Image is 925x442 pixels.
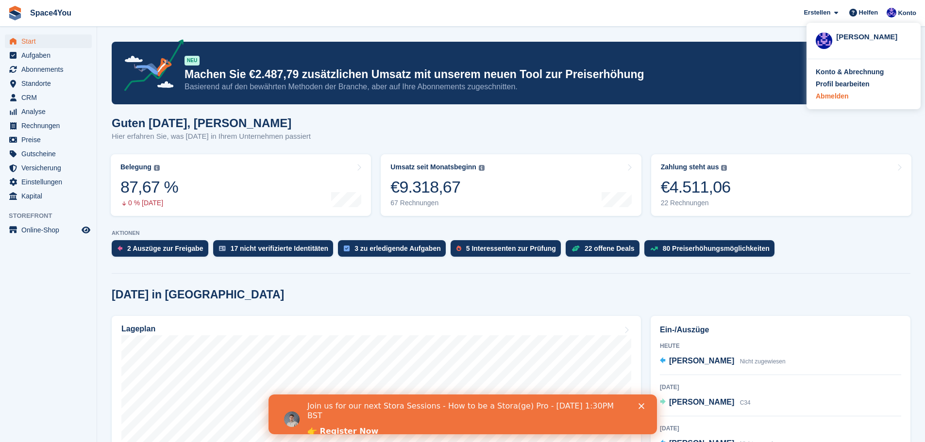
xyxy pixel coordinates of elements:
a: menu [5,119,92,132]
div: [DATE] [660,383,901,392]
a: menu [5,189,92,203]
img: stora-icon-8386f47178a22dfd0bd8f6a31ec36ba5ce8667c1dd55bd0f319d3a0aa187defe.svg [8,6,22,20]
span: Helfen [859,8,878,17]
a: [PERSON_NAME] C34 [660,396,751,409]
span: Online-Shop [21,223,80,237]
img: Irina Likholet [816,33,832,49]
a: menu [5,34,92,48]
a: 2 Auszüge zur Freigabe [112,240,213,262]
a: menu [5,91,92,104]
a: menu [5,77,92,90]
span: Einstellungen [21,175,80,189]
a: [PERSON_NAME] Nicht zugewiesen [660,355,786,368]
div: [DATE] [660,424,901,433]
span: Erstellen [804,8,830,17]
a: menu [5,63,92,76]
a: 80 Preiserhöhungsmöglichkeiten [644,240,779,262]
img: price-adjustments-announcement-icon-8257ccfd72463d97f412b2fc003d46551f7dbcb40ab6d574587a9cd5c0d94... [116,39,184,95]
div: 67 Rechnungen [390,199,485,207]
img: icon-info-grey-7440780725fd019a000dd9b08b2336e03edf1995a4989e88bcd33f0948082b44.svg [721,165,727,171]
div: 0 % [DATE] [120,199,178,207]
span: Konto [898,8,916,18]
span: Kapital [21,189,80,203]
a: Speisekarte [5,223,92,237]
div: Profil bearbeiten [816,79,869,89]
div: 22 Rechnungen [661,199,731,207]
span: Analyse [21,105,80,118]
h2: [DATE] in [GEOGRAPHIC_DATA] [112,288,284,301]
h1: Guten [DATE], [PERSON_NAME] [112,116,311,130]
a: menu [5,105,92,118]
a: Profil bearbeiten [816,79,911,89]
div: Abmelden [816,91,849,101]
img: verify_identity-adf6edd0f0f0b5bbfe63781bf79b02c33cf7c696d77639b501bdc392416b5a36.svg [219,246,226,251]
a: 5 Interessenten zur Prüfung [451,240,566,262]
span: Nicht zugewiesen [740,358,786,365]
img: task-75834270c22a3079a89374b754ae025e5fb1db73e45f91037f5363f120a921f8.svg [344,246,350,251]
a: menu [5,175,92,189]
span: Preise [21,133,80,147]
p: Basierend auf den bewährten Methoden der Branche, aber auf Ihre Abonnements zugeschnitten. [185,82,815,92]
div: €4.511,06 [661,177,731,197]
div: Konto & Abrechnung [816,67,884,77]
div: [PERSON_NAME] [836,32,911,40]
img: icon-info-grey-7440780725fd019a000dd9b08b2336e03edf1995a4989e88bcd33f0948082b44.svg [154,165,160,171]
a: menu [5,161,92,175]
img: deal-1b604bf984904fb50ccaf53a9ad4b4a5d6e5aea283cecdc64d6e3604feb123c2.svg [572,245,580,252]
span: Standorte [21,77,80,90]
span: Gutscheine [21,147,80,161]
span: Abonnements [21,63,80,76]
div: 80 Preiserhöhungsmöglichkeiten [663,245,770,252]
img: move_outs_to_deallocate_icon-f764333ba52eb49d3ac5e1228854f67142a1ed5810a6f6cc68b1a99e826820c5.svg [118,246,122,251]
span: Start [21,34,80,48]
h2: Ein-/Auszüge [660,324,901,336]
span: Rechnungen [21,119,80,132]
div: 2 Auszüge zur Freigabe [127,245,203,252]
div: 22 offene Deals [585,245,635,252]
a: 22 offene Deals [566,240,644,262]
img: prospect-51fa495bee0391a8d652442698ab0144808aea92771e9ea1ae160a38d050c398.svg [456,246,461,251]
p: AKTIONEN [112,230,910,236]
span: Storefront [9,211,97,221]
img: price_increase_opportunities-93ffe204e8149a01c8c9dc8f82e8f89637d9d84a8eef4429ea346261dce0b2c0.svg [650,246,658,251]
iframe: Intercom live chat Banner [269,394,657,434]
a: 17 nicht verifizierte Identitäten [213,240,338,262]
p: Hier erfahren Sie, was [DATE] in Ihrem Unternehmen passiert [112,131,311,142]
div: Belegung [120,163,151,171]
img: Irina Likholet [887,8,896,17]
h2: Lageplan [121,325,155,333]
img: icon-info-grey-7440780725fd019a000dd9b08b2336e03edf1995a4989e88bcd33f0948082b44.svg [479,165,485,171]
a: 👉 Register Now [39,32,110,43]
a: Umsatz seit Monatsbeginn €9.318,67 67 Rechnungen [381,154,641,216]
a: Abmelden [816,91,911,101]
div: 5 Interessenten zur Prüfung [466,245,556,252]
div: 17 nicht verifizierte Identitäten [231,245,329,252]
span: Versicherung [21,161,80,175]
a: Space4You [26,5,75,21]
a: Konto & Abrechnung [816,67,911,77]
div: NEU [185,56,200,65]
span: Aufgaben [21,49,80,62]
a: menu [5,147,92,161]
a: Zahlung steht aus €4.511,06 22 Rechnungen [651,154,911,216]
a: Belegung 87,67 % 0 % [DATE] [111,154,371,216]
div: Zahlung steht aus [661,163,719,171]
span: C34 [740,399,751,406]
span: CRM [21,91,80,104]
a: 3 zu erledigende Aufgaben [338,240,451,262]
div: Heute [660,342,901,350]
div: Umsatz seit Monatsbeginn [390,163,476,171]
div: Schließen [370,9,380,15]
span: [PERSON_NAME] [669,398,734,406]
div: 3 zu erledigende Aufgaben [354,245,441,252]
div: 87,67 % [120,177,178,197]
a: menu [5,49,92,62]
a: Vorschau-Shop [80,224,92,236]
span: [PERSON_NAME] [669,357,734,365]
div: €9.318,67 [390,177,485,197]
a: menu [5,133,92,147]
p: Machen Sie €2.487,79 zusätzlichen Umsatz mit unserem neuen Tool zur Preiserhöhung [185,67,815,82]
